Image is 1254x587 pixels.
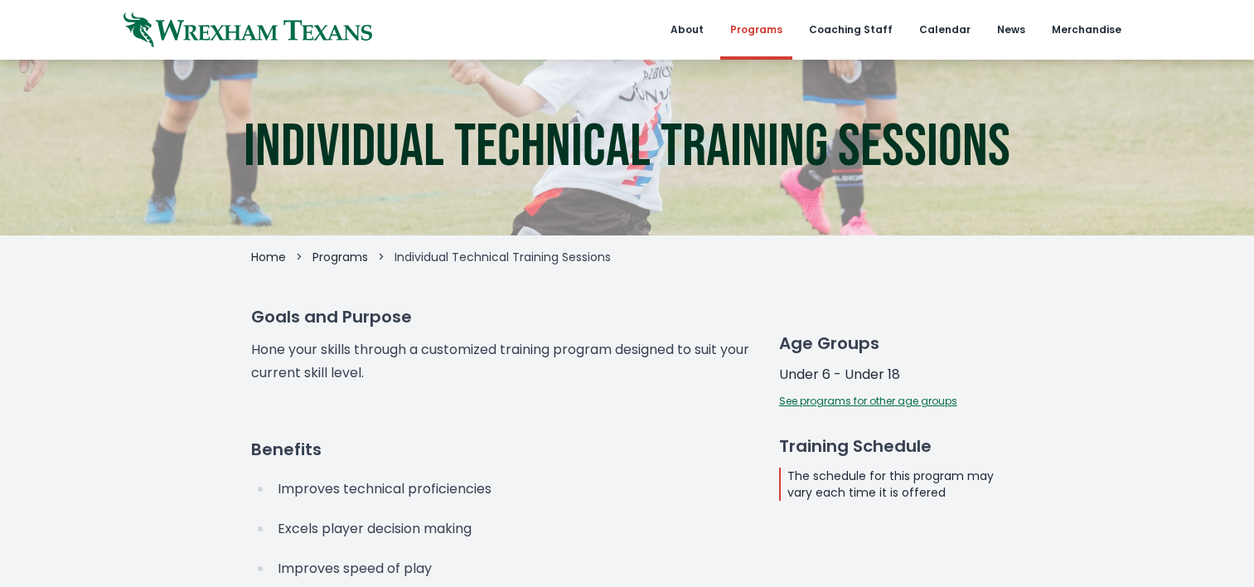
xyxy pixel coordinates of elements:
h1: Individual Technical Training Sessions [244,118,1010,177]
p: Improves speed of play [278,557,753,580]
li: > [296,249,303,265]
p: Excels player decision making [278,517,753,541]
h3: Age Groups [779,332,1004,355]
span: Individual Technical Training Sessions [395,249,611,265]
a: Programs [312,249,368,265]
p: Hone your skills through a customized training program designed to suit your current skill level. [251,338,753,385]
a: Home [251,249,286,265]
div: The schedule for this program may vary each time it is offered [779,468,1004,501]
h3: Goals and Purpose [251,305,753,328]
a: See programs for other age groups [779,394,957,408]
h3: Benefits [251,438,753,461]
li: > [378,249,385,265]
h3: Training Schedule [779,434,1004,458]
p: Under 6 - Under 18 [779,365,1004,385]
p: Improves technical proficiencies [278,478,753,501]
